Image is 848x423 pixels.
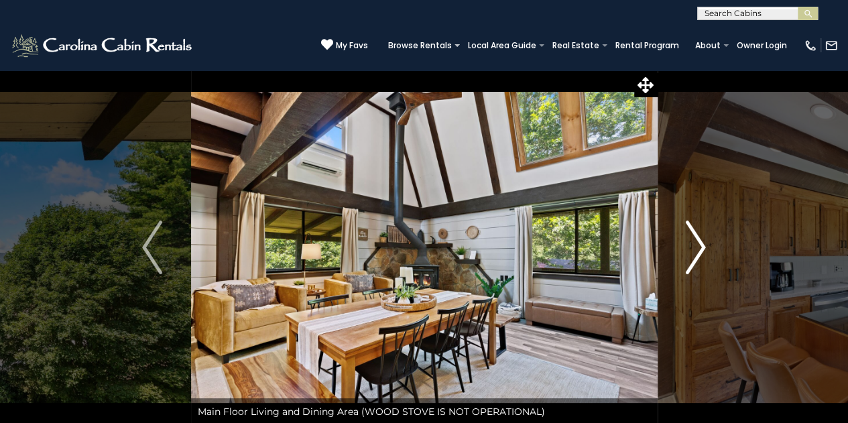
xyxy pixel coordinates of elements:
[381,36,459,55] a: Browse Rentals
[546,36,606,55] a: Real Estate
[336,40,368,52] span: My Favs
[321,38,368,52] a: My Favs
[461,36,543,55] a: Local Area Guide
[142,221,162,274] img: arrow
[730,36,794,55] a: Owner Login
[804,39,817,52] img: phone-regular-white.png
[10,32,196,59] img: White-1-2.png
[825,39,838,52] img: mail-regular-white.png
[609,36,686,55] a: Rental Program
[686,221,706,274] img: arrow
[688,36,727,55] a: About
